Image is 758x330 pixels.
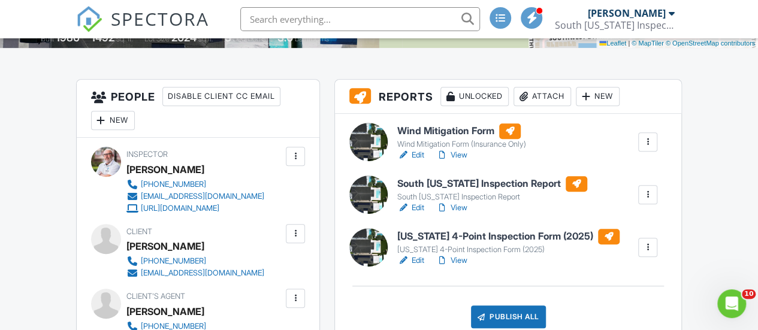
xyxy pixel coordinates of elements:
span: 10 [742,289,756,299]
div: 1986 [56,31,80,44]
div: [PERSON_NAME] [126,237,204,255]
a: SPECTORA [76,16,209,41]
iframe: Intercom live chat [717,289,746,318]
a: South [US_STATE] Inspection Report South [US_STATE] Inspection Report [397,176,587,202]
span: Client's Agent [126,292,185,301]
span: | [628,40,630,47]
a: [US_STATE] 4-Point Inspection Form (2025) [US_STATE] 4-Point Inspection Form (2025) [397,229,620,255]
a: View [436,149,467,161]
h6: [US_STATE] 4-Point Inspection Form (2025) [397,229,620,244]
a: Edit [397,149,424,161]
a: [EMAIL_ADDRESS][DOMAIN_NAME] [126,267,264,279]
div: New [576,87,620,106]
a: View [436,255,467,267]
div: [US_STATE] 4-Point Inspection Form (2025) [397,245,620,255]
h6: South [US_STATE] Inspection Report [397,176,587,192]
div: Attach [514,87,571,106]
div: Publish All [471,305,546,328]
a: [EMAIL_ADDRESS][DOMAIN_NAME] [126,190,264,202]
div: New [91,111,135,130]
a: [URL][DOMAIN_NAME] [126,202,264,214]
div: [PHONE_NUMBER] [141,180,206,189]
a: Edit [397,255,424,267]
h6: Wind Mitigation Form [397,123,526,139]
span: Client [126,227,152,236]
img: The Best Home Inspection Software - Spectora [76,6,102,32]
div: South [US_STATE] Inspection Report [397,192,587,202]
div: 3.0 [277,31,293,44]
span: bedrooms [233,34,266,43]
a: Leaflet [599,40,626,47]
div: South Florida Inspectors [555,19,675,31]
div: [URL][DOMAIN_NAME] [141,204,219,213]
a: [PHONE_NUMBER] [126,178,264,190]
h3: People [77,80,320,138]
div: Disable Client CC Email [162,87,280,106]
div: [PERSON_NAME] [126,161,204,178]
h3: Reports [335,80,681,114]
a: © OpenStreetMap contributors [666,40,755,47]
a: [PHONE_NUMBER] [126,255,264,267]
a: Wind Mitigation Form Wind Mitigation Form (Insurance Only) [397,123,526,150]
div: Unlocked [440,87,509,106]
div: [PERSON_NAME] [126,302,204,320]
span: Built [41,34,54,43]
span: SPECTORA [111,6,209,31]
a: View [436,202,467,214]
a: Edit [397,202,424,214]
input: Search everything... [240,7,480,31]
span: Inspector [126,150,168,159]
div: [PHONE_NUMBER] [141,256,206,266]
div: Wind Mitigation Form (Insurance Only) [397,140,526,149]
span: bathrooms [295,34,329,43]
a: © MapTiler [632,40,664,47]
div: [EMAIL_ADDRESS][DOMAIN_NAME] [141,192,264,201]
div: [PERSON_NAME] [588,7,666,19]
div: 3 [225,31,231,44]
div: [EMAIL_ADDRESS][DOMAIN_NAME] [141,268,264,278]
